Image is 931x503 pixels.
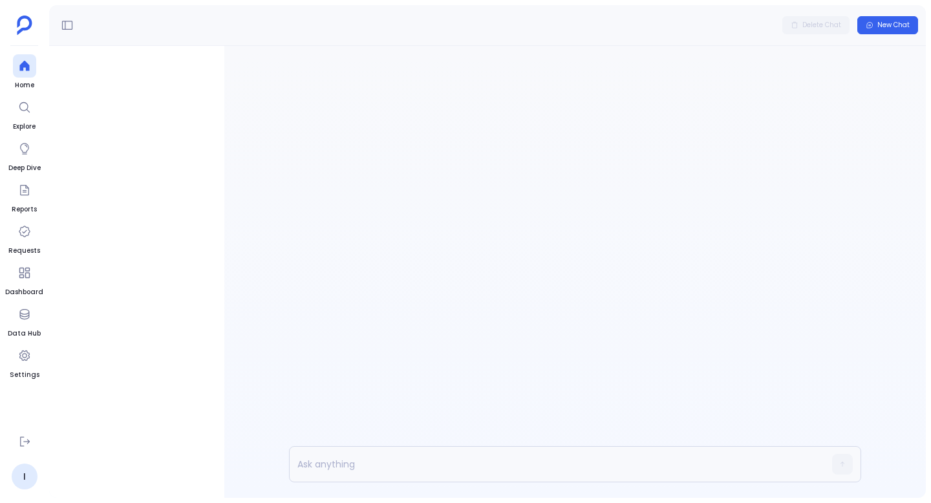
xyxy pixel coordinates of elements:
a: I [12,464,37,489]
a: Settings [10,344,39,380]
span: Data Hub [8,328,41,339]
a: Explore [13,96,36,132]
span: Dashboard [5,287,43,297]
a: Home [13,54,36,91]
a: Reports [12,178,37,215]
span: Requests [8,246,40,256]
a: Requests [8,220,40,256]
a: Dashboard [5,261,43,297]
span: Settings [10,370,39,380]
button: New Chat [857,16,918,34]
span: Deep Dive [8,163,41,173]
span: Home [13,80,36,91]
span: Reports [12,204,37,215]
a: Deep Dive [8,137,41,173]
span: New Chat [877,21,910,30]
img: petavue logo [17,16,32,35]
a: Data Hub [8,303,41,339]
span: Explore [13,122,36,132]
